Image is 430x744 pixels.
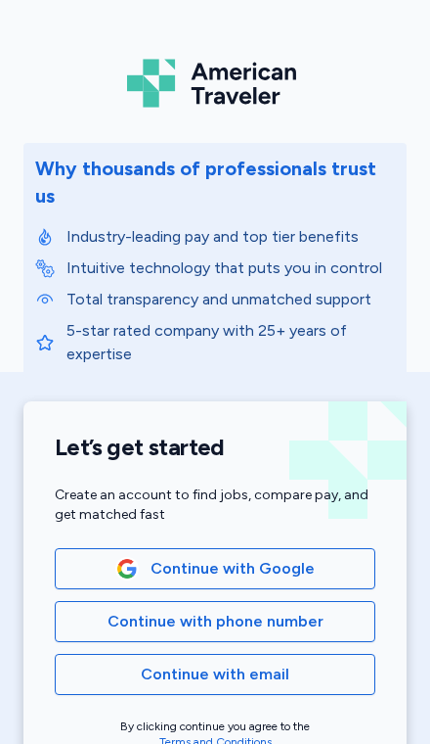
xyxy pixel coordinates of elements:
[66,319,395,366] p: 5-star rated company with 25+ years of expertise
[55,601,375,642] button: Continue with phone number
[150,557,315,581] span: Continue with Google
[35,155,395,209] div: Why thousands of professionals trust us
[127,55,303,112] img: Logo
[66,288,395,311] p: Total transparency and unmatched support
[141,663,289,686] span: Continue with email
[107,610,323,633] span: Continue with phone number
[55,654,375,695] button: Continue with email
[55,486,375,525] div: Create an account to find jobs, compare pay, and get matched fast
[55,433,375,462] h1: Let’s get started
[116,558,138,580] img: Google Logo
[66,256,395,280] p: Intuitive technology that puts you in control
[55,548,375,589] button: Google LogoContinue with Google
[66,225,395,249] p: Industry-leading pay and top tier benefits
